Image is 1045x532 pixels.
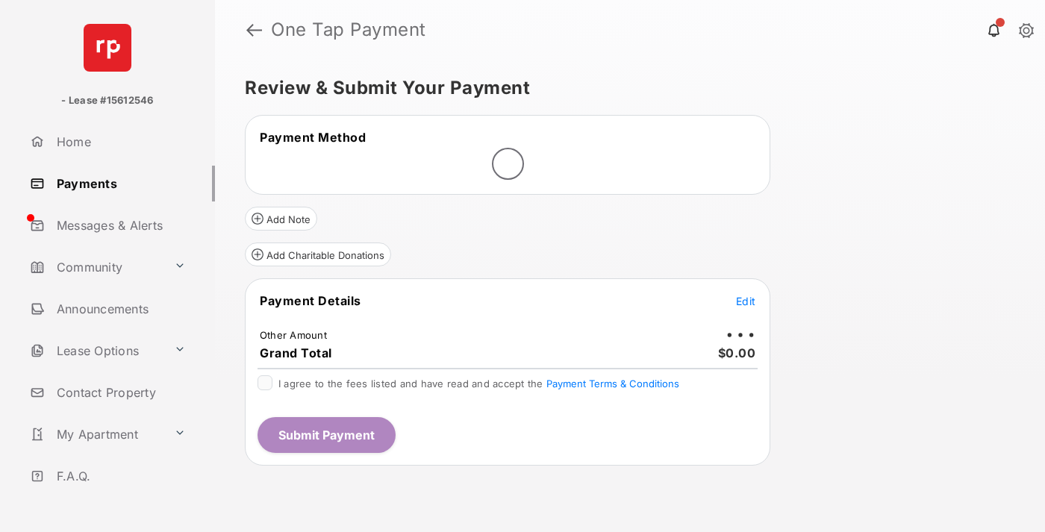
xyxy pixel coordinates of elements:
[61,93,153,108] p: - Lease #15612546
[24,166,215,201] a: Payments
[278,378,679,389] span: I agree to the fees listed and have read and accept the
[245,242,391,266] button: Add Charitable Donations
[245,207,317,231] button: Add Note
[260,130,366,145] span: Payment Method
[84,24,131,72] img: svg+xml;base64,PHN2ZyB4bWxucz0iaHR0cDovL3d3dy53My5vcmcvMjAwMC9zdmciIHdpZHRoPSI2NCIgaGVpZ2h0PSI2NC...
[24,458,215,494] a: F.A.Q.
[24,291,215,327] a: Announcements
[259,328,328,342] td: Other Amount
[258,417,396,453] button: Submit Payment
[24,375,215,410] a: Contact Property
[260,345,332,360] span: Grand Total
[736,295,755,307] span: Edit
[271,21,426,39] strong: One Tap Payment
[736,293,755,308] button: Edit
[24,416,168,452] a: My Apartment
[24,333,168,369] a: Lease Options
[718,345,756,360] span: $0.00
[24,207,215,243] a: Messages & Alerts
[24,249,168,285] a: Community
[245,79,1003,97] h5: Review & Submit Your Payment
[24,124,215,160] a: Home
[546,378,679,389] button: I agree to the fees listed and have read and accept the
[260,293,361,308] span: Payment Details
